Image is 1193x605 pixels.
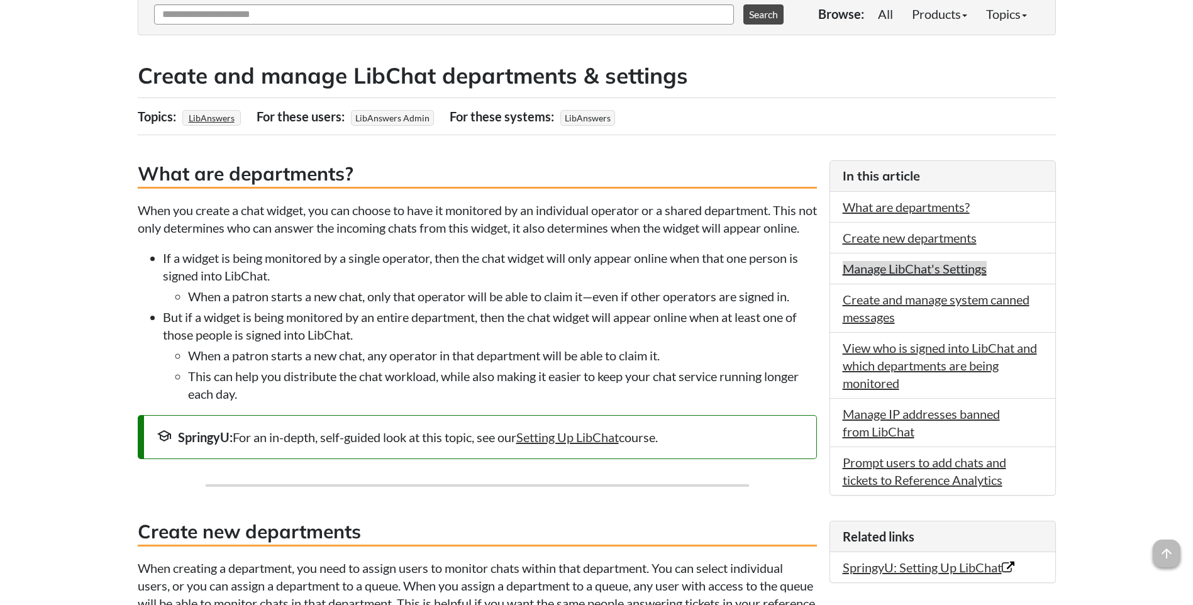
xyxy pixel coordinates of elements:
[450,104,557,128] div: For these systems:
[843,167,1043,185] h3: In this article
[843,560,1014,575] a: SpringyU: Setting Up LibChat
[138,104,179,128] div: Topics:
[188,367,817,402] li: This can help you distribute the chat workload, while also making it easier to keep your chat ser...
[138,60,1056,91] h2: Create and manage LibChat departments & settings
[843,529,914,544] span: Related links
[843,230,977,245] a: Create new departments
[977,1,1036,26] a: Topics
[257,104,348,128] div: For these users:
[351,110,434,126] span: LibAnswers Admin
[188,347,817,364] li: When a patron starts a new chat, any operator in that department will be able to claim it.
[163,308,817,402] li: But if a widget is being monitored by an entire department, then the chat widget will appear onli...
[157,428,172,443] span: school
[163,249,817,305] li: If a widget is being monitored by a single operator, then the chat widget will only appear online...
[560,110,615,126] span: LibAnswers
[138,160,817,189] h3: What are departments?
[178,430,233,445] strong: SpringyU:
[138,518,817,547] h3: Create new departments
[1153,541,1180,556] a: arrow_upward
[843,292,1029,325] a: Create and manage system canned messages
[187,109,236,127] a: LibAnswers
[516,430,619,445] a: Setting Up LibChat
[843,199,970,214] a: What are departments?
[843,340,1037,391] a: View who is signed into LibChat and which departments are being monitored
[138,201,817,236] p: When you create a chat widget, you can choose to have it monitored by an individual operator or a...
[902,1,977,26] a: Products
[188,287,817,305] li: When a patron starts a new chat, only that operator will be able to claim it—even if other operat...
[157,428,804,446] div: For an in-depth, self-guided look at this topic, see our course.
[743,4,784,25] button: Search
[868,1,902,26] a: All
[843,261,987,276] a: Manage LibChat's Settings
[843,406,1000,439] a: Manage IP addresses banned from LibChat
[843,455,1006,487] a: Prompt users to add chats and tickets to Reference Analytics
[1153,540,1180,567] span: arrow_upward
[818,5,864,23] p: Browse:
